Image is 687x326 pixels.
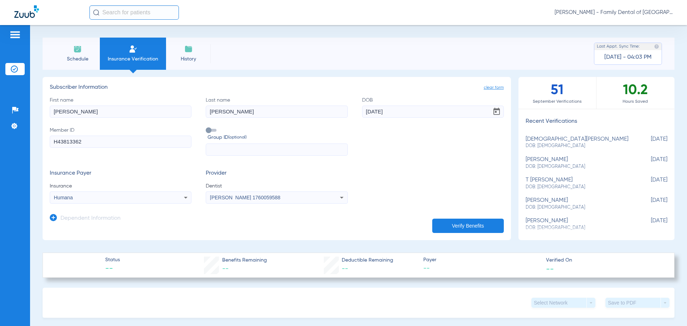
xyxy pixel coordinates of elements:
label: Member ID [50,127,191,156]
span: Insurance [50,183,191,190]
span: clear form [484,84,504,91]
div: t [PERSON_NAME] [526,177,632,190]
input: Member ID [50,136,191,148]
h3: Insurance Payer [50,170,191,177]
span: [DATE] [632,177,667,190]
span: DOB: [DEMOGRAPHIC_DATA] [526,204,632,211]
button: Verify Benefits [432,219,504,233]
span: -- [546,265,554,272]
span: Payer [423,256,540,264]
span: [DATE] [632,197,667,210]
span: -- [342,266,348,272]
h3: Dependent Information [60,215,121,222]
h3: Subscriber Information [50,84,504,91]
img: last sync help info [654,44,659,49]
label: DOB [362,97,504,118]
div: [PERSON_NAME] [526,218,632,231]
span: Deductible Remaining [342,257,393,264]
span: -- [222,266,229,272]
span: Status [105,256,120,264]
img: History [184,45,193,53]
h3: Recent Verifications [518,118,674,125]
span: DOB: [DEMOGRAPHIC_DATA] [526,225,632,231]
span: Benefits Remaining [222,257,267,264]
img: Manual Insurance Verification [129,45,137,53]
span: Last Appt. Sync Time: [597,43,640,50]
span: Schedule [60,55,94,63]
span: [PERSON_NAME] - Family Dental of [GEOGRAPHIC_DATA] [555,9,673,16]
input: DOBOpen calendar [362,106,504,118]
span: [DATE] - 04:03 PM [604,54,652,61]
label: First name [50,97,191,118]
label: Last name [206,97,347,118]
span: [DATE] [632,218,667,231]
span: [PERSON_NAME] 1760059588 [210,195,281,200]
div: [PERSON_NAME] [526,156,632,170]
img: Zuub Logo [14,5,39,18]
input: Last name [206,106,347,118]
span: DOB: [DEMOGRAPHIC_DATA] [526,184,632,190]
span: -- [105,264,120,274]
span: September Verifications [518,98,596,105]
span: Verified On [546,257,663,264]
h3: Provider [206,170,347,177]
button: Open calendar [489,104,504,119]
span: DOB: [DEMOGRAPHIC_DATA] [526,143,632,149]
input: First name [50,106,191,118]
input: Search for patients [89,5,179,20]
span: Dentist [206,183,347,190]
div: 51 [518,77,596,109]
span: -- [423,264,540,273]
small: (optional) [228,134,247,141]
span: Insurance Verification [105,55,161,63]
div: [DEMOGRAPHIC_DATA][PERSON_NAME] [526,136,632,149]
span: [DATE] [632,136,667,149]
span: Group ID [208,134,347,141]
span: [DATE] [632,156,667,170]
span: DOB: [DEMOGRAPHIC_DATA] [526,164,632,170]
span: Humana [54,195,73,200]
div: 10.2 [596,77,674,109]
span: History [171,55,205,63]
img: Schedule [73,45,82,53]
span: Hours Saved [596,98,674,105]
img: Search Icon [93,9,99,16]
div: [PERSON_NAME] [526,197,632,210]
img: hamburger-icon [9,30,21,39]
